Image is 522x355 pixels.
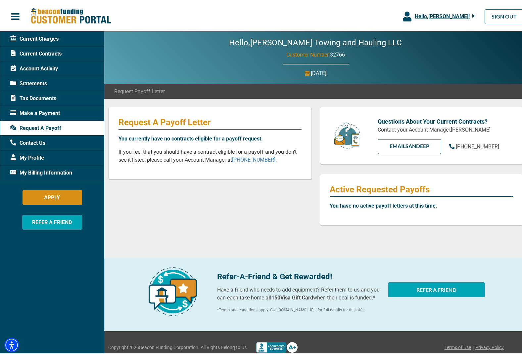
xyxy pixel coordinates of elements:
[378,115,513,124] p: Questions About Your Current Contracts?
[209,36,422,46] h2: Hello, [PERSON_NAME] Towing and Hauling LLC
[10,138,45,145] span: Contact Us
[10,152,44,160] span: My Profile
[475,342,504,349] a: Privacy Policy
[119,146,302,162] p: If you feel that you should have a contract eligible for a payoff and you don’t see it listed, pl...
[22,213,82,228] button: REFER A FRIEND
[456,142,499,148] span: [PHONE_NUMBER]
[256,340,298,351] img: Better Bussines Beareau logo A+
[378,124,513,132] p: Contact your Account Manager, [PERSON_NAME]
[10,63,58,71] span: Account Activity
[330,182,513,193] p: Active Requested Payoffs
[10,33,59,41] span: Current Charges
[217,284,380,300] p: Have a friend who needs to add equipment? Refer them to us and you can each take home a when thei...
[415,12,470,18] span: Hello, [PERSON_NAME] !
[286,50,330,56] span: Customer Number:
[378,138,441,152] a: EMAILSandeep
[217,305,380,311] p: *Terms and conditions apply. See [DOMAIN_NAME][URL] for full details for this offer.
[10,48,62,56] span: Current Contracts
[232,155,275,161] a: [PHONE_NUMBER]
[119,115,302,126] p: Request A Payoff Letter
[388,281,485,296] button: REFER A FRIEND
[10,93,56,101] span: Tax Documents
[10,123,61,131] span: Request A Payoff
[119,134,263,140] b: You currently have no contracts eligible for a payoff request.
[10,78,47,86] span: Statements
[23,188,82,203] button: APPLY
[330,201,438,207] b: You have no active payoff letters at this time.
[108,342,248,349] span: Copyright 2025 Beacon Funding Corporation. All Rights Belong to Us.
[330,50,345,56] span: 32766
[10,167,72,175] span: My Billing Information
[10,108,60,116] span: Make a Payment
[217,269,380,281] p: Refer-A-Friend & Get Rewarded!
[332,120,362,148] img: customer-service.png
[449,141,499,149] a: [PHONE_NUMBER]
[445,342,471,349] a: Terms of Use
[114,86,165,94] span: Request Payoff Letter
[149,266,197,314] img: refer-a-friend-icon.png
[30,6,111,23] img: Beacon Funding Customer Portal Logo
[473,342,474,349] span: |
[311,68,327,76] p: [DATE]
[268,293,313,299] b: $150 Visa Gift Card
[4,336,19,351] div: Accessibility Menu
